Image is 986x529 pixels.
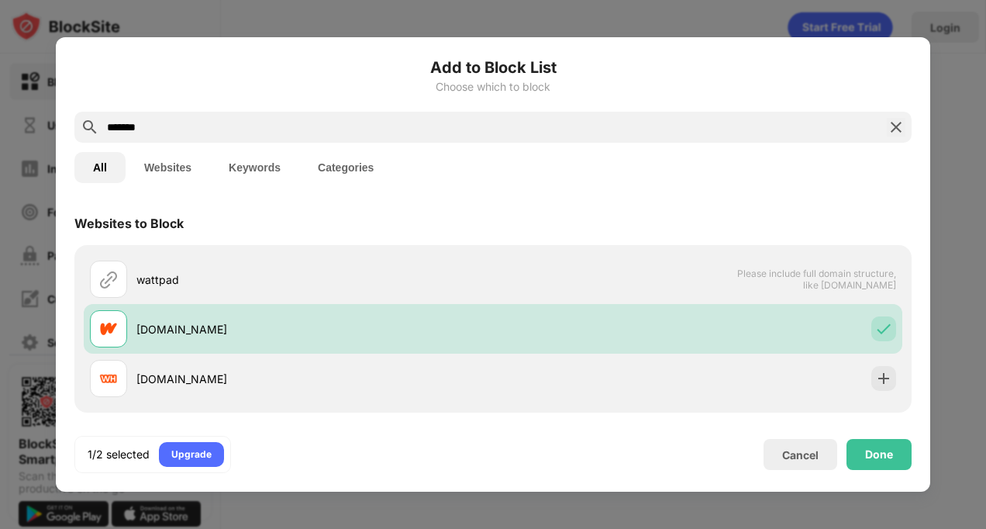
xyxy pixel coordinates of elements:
[136,321,493,337] div: [DOMAIN_NAME]
[126,152,210,183] button: Websites
[736,268,896,291] span: Please include full domain structure, like [DOMAIN_NAME]
[81,118,99,137] img: search.svg
[74,216,184,231] div: Websites to Block
[74,56,912,79] h6: Add to Block List
[782,448,819,462] div: Cancel
[887,118,905,137] img: search-close
[99,270,118,289] img: url.svg
[299,152,392,183] button: Categories
[99,320,118,338] img: favicons
[74,81,912,93] div: Choose which to block
[210,152,299,183] button: Keywords
[88,447,150,462] div: 1/2 selected
[136,271,493,288] div: wattpad
[865,448,893,461] div: Done
[136,371,493,387] div: [DOMAIN_NAME]
[171,447,212,462] div: Upgrade
[74,152,126,183] button: All
[99,369,118,388] img: favicons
